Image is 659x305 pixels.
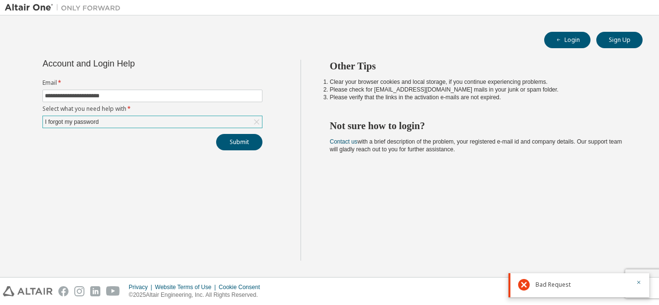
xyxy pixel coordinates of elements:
h2: Other Tips [330,60,626,72]
h2: Not sure how to login? [330,119,626,132]
img: youtube.svg [106,286,120,296]
div: Cookie Consent [219,283,265,291]
button: Sign Up [596,32,643,48]
img: linkedin.svg [90,286,100,296]
img: altair_logo.svg [3,286,53,296]
li: Please check for [EMAIL_ADDRESS][DOMAIN_NAME] mails in your junk or spam folder. [330,86,626,93]
div: Privacy [129,283,155,291]
img: instagram.svg [74,286,84,296]
span: with a brief description of the problem, your registered e-mail id and company details. Our suppo... [330,138,622,153]
div: Website Terms of Use [155,283,219,291]
div: Account and Login Help [42,60,219,67]
li: Please verify that the links in the activation e-mails are not expired. [330,93,626,101]
label: Email [42,79,262,87]
div: I forgot my password [43,117,100,127]
img: Altair One [5,3,125,13]
div: I forgot my password [43,116,262,128]
a: Contact us [330,138,357,145]
span: Bad Request [535,281,571,289]
p: © 2025 Altair Engineering, Inc. All Rights Reserved. [129,291,266,299]
label: Select what you need help with [42,105,262,113]
li: Clear your browser cookies and local storage, if you continue experiencing problems. [330,78,626,86]
img: facebook.svg [58,286,69,296]
button: Submit [216,134,262,150]
button: Login [544,32,590,48]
